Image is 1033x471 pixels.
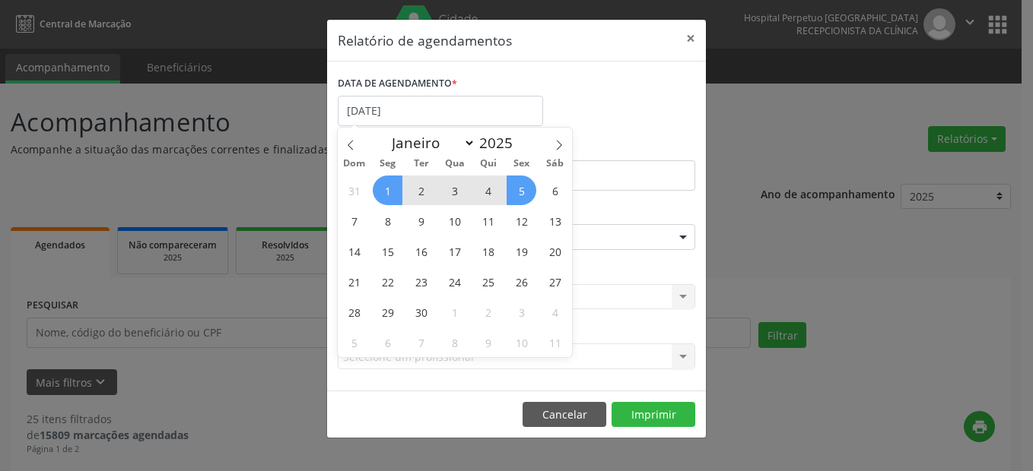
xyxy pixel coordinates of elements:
span: Setembro 15, 2025 [373,236,402,266]
span: Setembro 12, 2025 [507,206,536,235]
span: Setembro 26, 2025 [507,267,536,296]
input: Year [475,133,526,153]
span: Setembro 17, 2025 [440,236,469,266]
span: Setembro 27, 2025 [540,267,570,296]
button: Imprimir [612,402,695,428]
span: Outubro 3, 2025 [507,297,536,327]
span: Outubro 9, 2025 [473,327,503,357]
span: Outubro 10, 2025 [507,327,536,357]
span: Setembro 7, 2025 [339,206,369,235]
span: Ter [405,159,438,169]
span: Seg [371,159,405,169]
span: Setembro 23, 2025 [406,267,436,296]
span: Sáb [539,159,572,169]
span: Setembro 9, 2025 [406,206,436,235]
span: Setembro 25, 2025 [473,267,503,296]
label: DATA DE AGENDAMENTO [338,72,457,96]
span: Agosto 31, 2025 [339,175,369,205]
h5: Relatório de agendamentos [338,30,512,50]
span: Setembro 4, 2025 [473,175,503,205]
span: Setembro 8, 2025 [373,206,402,235]
span: Dom [338,159,371,169]
span: Outubro 6, 2025 [373,327,402,357]
span: Setembro 24, 2025 [440,267,469,296]
label: ATÉ [520,137,695,160]
span: Setembro 18, 2025 [473,236,503,266]
span: Outubro 11, 2025 [540,327,570,357]
button: Cancelar [523,402,606,428]
span: Setembro 11, 2025 [473,206,503,235]
span: Setembro 16, 2025 [406,236,436,266]
input: Selecione o horário final [520,160,695,191]
span: Setembro 6, 2025 [540,175,570,205]
span: Sex [505,159,539,169]
span: Setembro 19, 2025 [507,236,536,266]
span: Outubro 5, 2025 [339,327,369,357]
span: Setembro 14, 2025 [339,236,369,266]
input: Selecione uma data ou intervalo [338,96,543,126]
span: Setembro 10, 2025 [440,206,469,235]
span: Setembro 3, 2025 [440,175,469,205]
span: Setembro 13, 2025 [540,206,570,235]
span: Setembro 21, 2025 [339,267,369,296]
span: Outubro 2, 2025 [473,297,503,327]
span: Outubro 1, 2025 [440,297,469,327]
span: Qua [438,159,472,169]
span: Setembro 5, 2025 [507,175,536,205]
span: Setembro 29, 2025 [373,297,402,327]
span: Setembro 22, 2025 [373,267,402,296]
span: Setembro 30, 2025 [406,297,436,327]
span: Setembro 1, 2025 [373,175,402,205]
span: Outubro 8, 2025 [440,327,469,357]
span: Setembro 2, 2025 [406,175,436,205]
span: Setembro 20, 2025 [540,236,570,266]
span: Qui [472,159,505,169]
button: Close [675,20,706,57]
span: Outubro 4, 2025 [540,297,570,327]
span: Outubro 7, 2025 [406,327,436,357]
span: Setembro 28, 2025 [339,297,369,327]
select: Month [384,132,475,153]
